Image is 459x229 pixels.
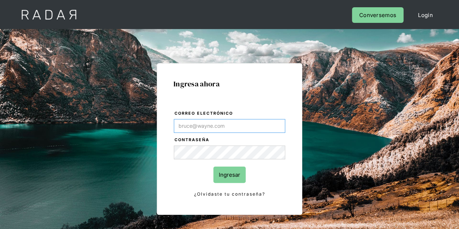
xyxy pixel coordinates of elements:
[213,167,246,183] input: Ingresar
[175,136,285,144] label: Contraseña
[173,110,286,198] form: Login Form
[174,190,285,198] a: ¿Olvidaste tu contraseña?
[411,7,440,23] a: Login
[173,80,286,88] h1: Ingresa ahora
[352,7,403,23] a: Conversemos
[175,110,285,117] label: Correo electrónico
[174,119,285,133] input: bruce@wayne.com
